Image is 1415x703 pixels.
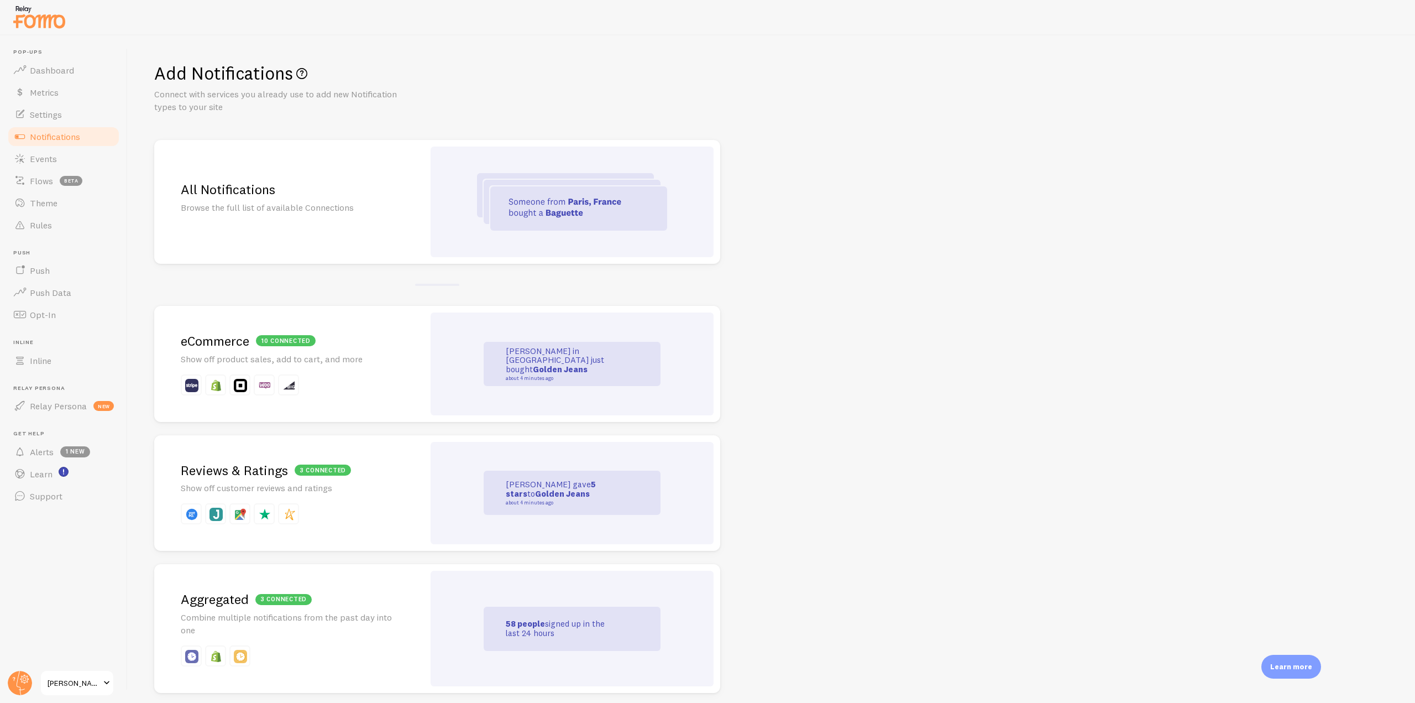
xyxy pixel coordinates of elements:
[60,176,82,186] span: beta
[255,594,312,605] div: 3 connected
[30,309,56,320] span: Opt-In
[7,103,120,126] a: Settings
[154,140,720,264] a: All Notifications Browse the full list of available Connections
[506,479,596,499] strong: 5 stars
[185,379,198,392] img: fomo_icons_stripe.svg
[234,379,247,392] img: fomo_icons_square.svg
[506,376,613,381] small: about 4 minutes ago
[209,650,223,663] img: fomo_icons_shopify.svg
[13,430,120,438] span: Get Help
[30,355,51,366] span: Inline
[13,385,120,392] span: Relay Persona
[477,173,667,231] img: all-integrations.svg
[181,201,397,214] p: Browse the full list of available Connections
[154,435,720,551] a: 3 connectedReviews & Ratings Show off customer reviews and ratings [PERSON_NAME] gave5 starstoGol...
[7,304,120,326] a: Opt-In
[258,508,271,521] img: fomo_icons_trustpilot.svg
[7,485,120,507] a: Support
[30,153,57,164] span: Events
[181,482,397,494] p: Show off customer reviews and ratings
[30,400,87,412] span: Relay Persona
[7,126,120,148] a: Notifications
[154,306,720,422] a: 10 connectedeCommerce Show off product sales, add to cart, and more [PERSON_NAME] in [GEOGRAPHIC_...
[234,508,247,521] img: fomo_icons_google_review.svg
[30,131,80,142] span: Notifications
[185,650,198,663] img: fomo_icons_custom_roundups.svg
[533,364,588,374] strong: Golden Jeans
[7,170,120,192] a: Flows beta
[13,49,120,56] span: Pop-ups
[12,3,67,31] img: fomo-relay-logo-orange.svg
[295,465,351,476] div: 3 connected
[30,87,59,98] span: Metrics
[535,488,590,499] a: Golden Jeans
[209,508,223,521] img: fomo_icons_judgeme.svg
[7,463,120,485] a: Learn
[7,350,120,372] a: Inline
[1270,662,1312,672] p: Learn more
[40,670,114,696] a: [PERSON_NAME]-test-store
[7,192,120,214] a: Theme
[234,650,247,663] img: fomo_icons_page_stream.svg
[154,88,420,113] p: Connect with services you already use to add new Notification types to your site
[7,81,120,103] a: Metrics
[282,379,296,392] img: fomo_icons_big_commerce.svg
[7,148,120,170] a: Events
[30,197,57,209] span: Theme
[256,335,316,346] div: 10 connected
[181,332,397,350] h2: eCommerce
[7,259,120,282] a: Push
[181,181,397,198] h2: All Notifications
[30,287,71,298] span: Push Data
[506,619,616,638] p: signed up in the last 24 hours
[30,175,53,186] span: Flows
[1261,655,1321,679] div: Learn more
[258,379,271,392] img: fomo_icons_woo_commerce.svg
[154,62,1388,85] h1: Add Notifications
[181,353,397,366] p: Show off product sales, add to cart, and more
[7,214,120,236] a: Rules
[30,491,62,502] span: Support
[7,282,120,304] a: Push Data
[7,59,120,81] a: Dashboard
[154,564,720,693] a: 3 connectedAggregated Combine multiple notifications from the past day into one 58 peoplesigned u...
[30,109,62,120] span: Settings
[48,676,100,690] span: [PERSON_NAME]-test-store
[185,508,198,521] img: fomo_icons_yotpo.svg
[13,249,120,257] span: Push
[7,441,120,463] a: Alerts 1 new
[506,347,616,381] p: [PERSON_NAME] in [GEOGRAPHIC_DATA] just bought
[30,446,54,457] span: Alerts
[30,468,53,480] span: Learn
[282,508,296,521] img: fomo_icons_stamped.svg
[181,591,397,608] h2: Aggregated
[506,618,545,629] strong: 58 people
[59,467,69,477] svg: <p>Watch New Feature Tutorials!</p>
[30,265,50,276] span: Push
[181,462,397,479] h2: Reviews & Ratings
[506,480,616,506] p: [PERSON_NAME] gave to
[93,401,114,411] span: new
[60,446,90,457] span: 1 new
[13,339,120,346] span: Inline
[506,500,613,506] small: about 4 minutes ago
[30,220,52,231] span: Rules
[181,611,397,637] p: Combine multiple notifications from the past day into one
[7,395,120,417] a: Relay Persona new
[209,379,223,392] img: fomo_icons_shopify.svg
[30,65,74,76] span: Dashboard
